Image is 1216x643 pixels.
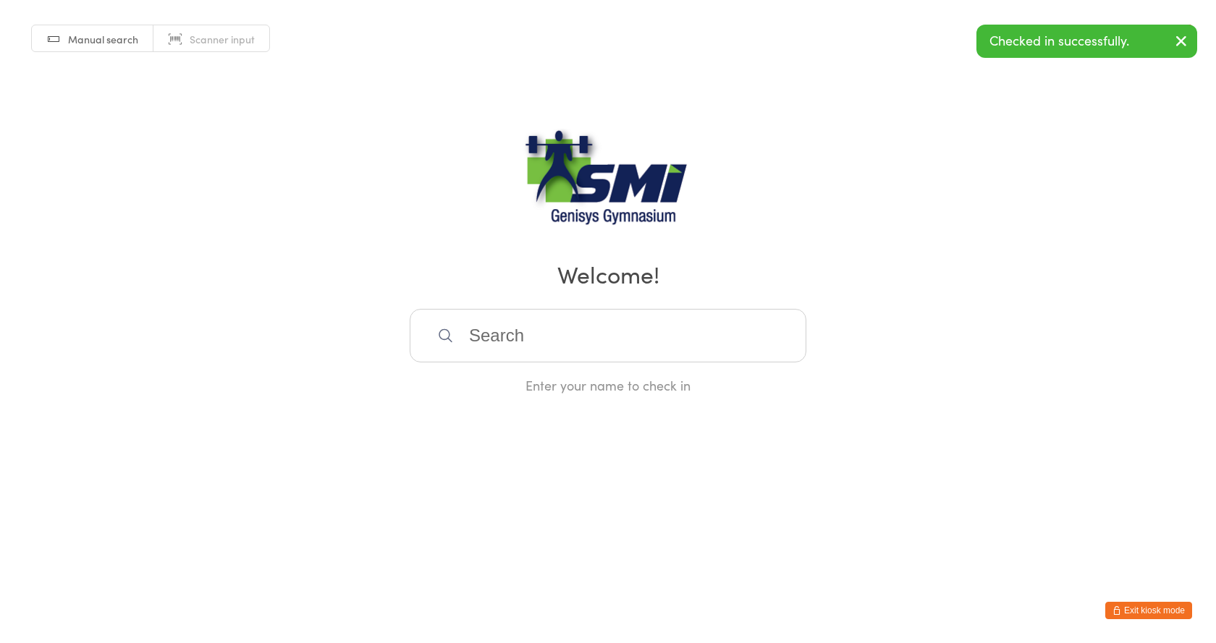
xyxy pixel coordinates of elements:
div: Checked in successfully. [976,25,1197,58]
img: Genisys Gym [518,129,698,237]
div: Enter your name to check in [410,376,806,394]
span: Scanner input [190,32,255,46]
h2: Welcome! [14,257,1202,290]
button: Exit kiosk mode [1105,602,1192,619]
input: Search [410,309,806,362]
span: Manual search [68,32,138,46]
